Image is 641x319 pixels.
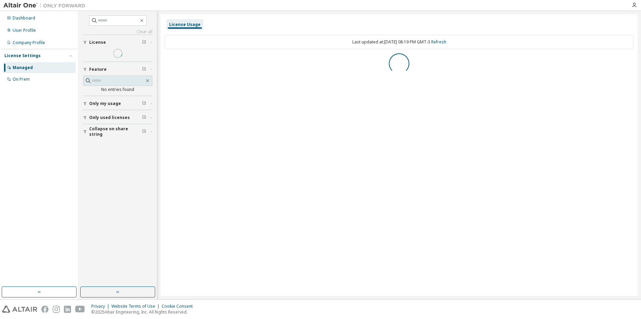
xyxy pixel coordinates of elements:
[3,2,89,9] img: Altair One
[169,22,201,27] div: License Usage
[142,129,146,134] span: Clear filter
[53,306,60,313] img: instagram.svg
[75,306,85,313] img: youtube.svg
[83,124,152,139] button: Collapse on share string
[91,309,197,315] p: © 2025 Altair Engineering, Inc. All Rights Reserved.
[13,65,33,70] div: Managed
[111,304,162,309] div: Website Terms of Use
[13,40,45,45] div: Company Profile
[83,96,152,111] button: Only my usage
[83,29,152,35] a: Clear all
[83,62,152,77] button: Feature
[89,67,107,72] span: Feature
[142,101,146,106] span: Clear filter
[91,304,111,309] div: Privacy
[142,115,146,120] span: Clear filter
[142,40,146,45] span: Clear filter
[83,35,152,50] button: License
[89,40,106,45] span: License
[89,101,121,106] span: Only my usage
[41,306,49,313] img: facebook.svg
[4,53,41,58] div: License Settings
[83,110,152,125] button: Only used licenses
[83,87,152,92] div: No entries found
[165,35,633,49] div: Last updated at: [DATE] 08:19 PM GMT-3
[89,126,142,137] span: Collapse on share string
[142,67,146,72] span: Clear filter
[2,306,37,313] img: altair_logo.svg
[89,115,130,120] span: Only used licenses
[64,306,71,313] img: linkedin.svg
[162,304,197,309] div: Cookie Consent
[13,77,30,82] div: On Prem
[431,39,446,45] a: Refresh
[13,15,35,21] div: Dashboard
[13,28,36,33] div: User Profile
